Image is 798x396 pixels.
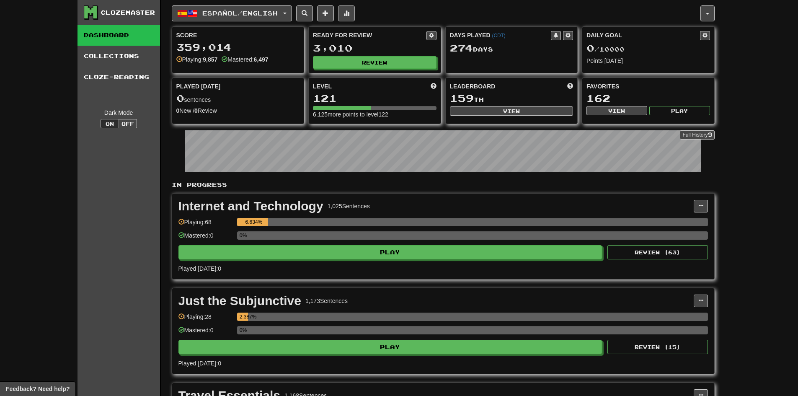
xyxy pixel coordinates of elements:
[586,106,647,115] button: View
[680,130,714,140] a: Full History
[338,5,355,21] button: More stats
[176,42,300,52] div: 359,014
[313,56,436,69] button: Review
[607,340,708,354] button: Review (15)
[313,31,426,39] div: Ready for Review
[172,181,715,189] p: In Progress
[649,106,710,115] button: Play
[172,5,292,21] button: Español/English
[492,33,505,39] a: (CDT)
[178,265,221,272] span: Played [DATE]: 0
[313,43,436,53] div: 3,010
[101,119,119,128] button: On
[176,31,300,39] div: Score
[178,218,233,232] div: Playing: 68
[176,93,300,104] div: sentences
[77,25,160,46] a: Dashboard
[176,92,184,104] span: 0
[586,57,710,65] div: Points [DATE]
[450,106,573,116] button: View
[254,56,269,63] strong: 6,497
[178,326,233,340] div: Mastered: 0
[178,360,221,367] span: Played [DATE]: 0
[176,82,221,91] span: Played [DATE]
[450,31,551,39] div: Days Played
[431,82,436,91] span: Score more points to level up
[313,93,436,104] div: 121
[202,10,278,17] span: Español / English
[296,5,313,21] button: Search sentences
[6,385,70,393] span: Open feedback widget
[176,55,218,64] div: Playing:
[178,295,301,307] div: Just the Subjunctive
[77,67,160,88] a: Cloze-Reading
[240,313,248,321] div: 2.387%
[450,82,496,91] span: Leaderboard
[84,109,154,117] div: Dark Mode
[567,82,573,91] span: This week in points, UTC
[101,8,155,17] div: Clozemaster
[586,82,710,91] div: Favorites
[317,5,334,21] button: Add sentence to collection
[313,110,436,119] div: 6,125 more points to level 122
[119,119,137,128] button: Off
[586,93,710,104] div: 162
[203,56,217,63] strong: 9,857
[586,46,625,53] span: / 10000
[586,31,700,40] div: Daily Goal
[450,92,474,104] span: 159
[178,313,233,326] div: Playing: 28
[176,107,180,114] strong: 0
[313,82,332,91] span: Level
[586,42,594,54] span: 0
[607,245,708,259] button: Review (63)
[305,297,348,305] div: 1,173 Sentences
[77,46,160,67] a: Collections
[178,200,323,212] div: Internet and Technology
[194,107,198,114] strong: 0
[450,93,573,104] div: th
[450,42,473,54] span: 274
[328,202,370,210] div: 1,025 Sentences
[178,245,602,259] button: Play
[178,231,233,245] div: Mastered: 0
[450,43,573,54] div: Day s
[240,218,268,226] div: 6.634%
[222,55,268,64] div: Mastered:
[178,340,602,354] button: Play
[176,106,300,115] div: New / Review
